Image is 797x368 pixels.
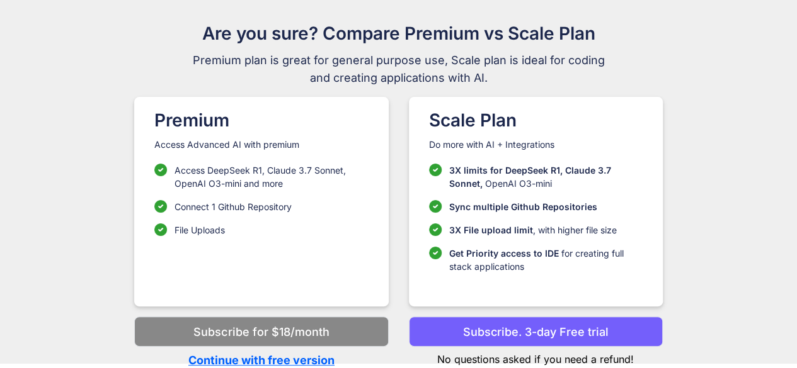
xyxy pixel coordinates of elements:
[154,164,167,176] img: checklist
[429,164,442,176] img: checklist
[429,138,643,151] p: Do more with AI + Integrations
[429,107,643,133] h1: Scale Plan
[449,248,559,259] span: Get Priority access to IDE
[154,223,167,236] img: checklist
[175,223,225,237] p: File Uploads
[429,247,442,259] img: checklist
[409,347,663,367] p: No questions asked if you need a refund!
[193,323,329,340] p: Subscribe for $18/month
[187,52,611,87] span: Premium plan is great for general purpose use, Scale plan is ideal for coding and creating applic...
[449,223,617,237] p: , with higher file size
[154,200,167,213] img: checklist
[134,316,388,347] button: Subscribe for $18/month
[175,164,368,190] p: Access DeepSeek R1, Claude 3.7 Sonnet, OpenAI O3-mini and more
[154,138,368,151] p: Access Advanced AI with premium
[429,200,442,213] img: checklist
[187,20,611,47] h1: Are you sure? Compare Premium vs Scale Plan
[449,200,597,213] p: Sync multiple Github Repositories
[449,164,643,190] p: OpenAI O3-mini
[409,316,663,347] button: Subscribe. 3-day Free trial
[449,165,611,189] span: 3X limits for DeepSeek R1, Claude 3.7 Sonnet,
[175,200,292,213] p: Connect 1 Github Repository
[429,223,442,236] img: checklist
[449,225,533,235] span: 3X File upload limit
[463,323,609,340] p: Subscribe. 3-day Free trial
[154,107,368,133] h1: Premium
[449,247,643,273] p: for creating full stack applications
